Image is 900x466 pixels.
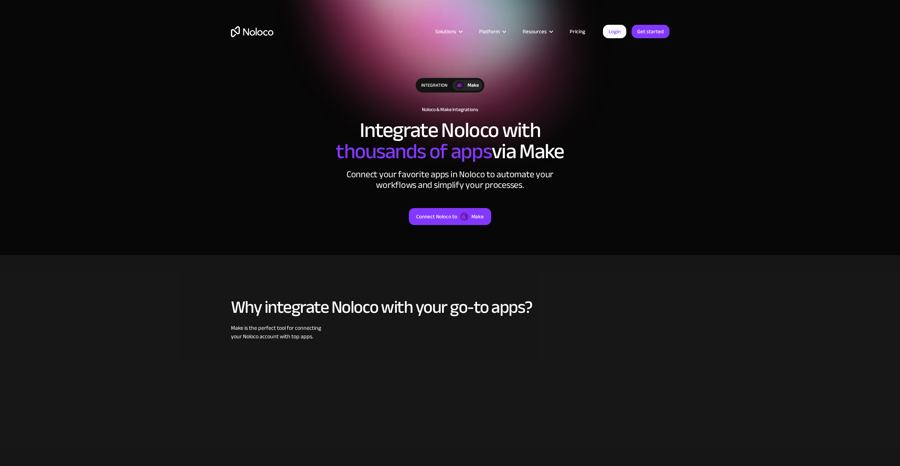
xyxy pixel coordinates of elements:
div: Connect your favorite apps in Noloco to automate your workflows and simplify your processes. [344,169,556,190]
a: home [231,26,273,37]
div: Platform [479,27,500,36]
div: Make [468,81,479,89]
h2: Why integrate Noloco with your go-to apps? [231,298,669,317]
div: Resources [523,27,547,36]
div: Connect Noloco to [416,212,457,221]
div: Platform [470,27,514,36]
h2: Integrate Noloco with via Make [231,120,669,162]
span: thousands of apps [336,132,491,171]
div: Make [471,212,484,221]
div: Make is the perfect tool for connecting your Noloco account with top apps. [231,324,669,341]
a: Connect Noloco toMake [409,208,491,225]
div: integration [416,78,453,92]
div: Solutions [435,27,456,36]
div: Solutions [426,27,470,36]
a: Pricing [561,27,594,36]
div: Resources [514,27,561,36]
a: Get started [632,25,669,38]
a: Login [603,25,626,38]
h1: Noloco & Make Integrations [231,107,669,113]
